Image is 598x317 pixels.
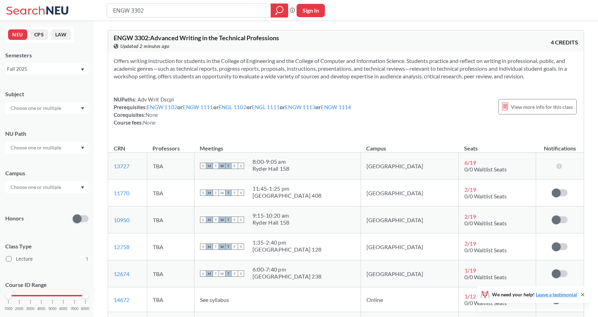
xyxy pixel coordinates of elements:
a: 13727 [114,163,129,169]
button: CPS [30,29,48,40]
span: 2 / 19 [464,240,476,247]
span: See syllabus [200,296,229,303]
span: 2 / 19 [464,186,476,193]
span: 4000 [37,307,45,311]
span: 5000 [48,307,57,311]
p: Course ID Range [5,281,88,289]
section: Offers writing instruction for students in the College of Engineering and the College of Computer... [114,57,578,80]
td: [GEOGRAPHIC_DATA] [361,206,458,233]
a: 11770 [114,190,129,196]
span: S [200,190,206,196]
span: F [232,270,238,277]
td: [GEOGRAPHIC_DATA] [361,153,458,179]
a: 14672 [114,296,129,303]
span: Updated 2 minutes ago [120,42,170,50]
span: 2000 [15,307,23,311]
span: T [225,244,232,250]
div: Ryder Hall 158 [252,165,290,172]
span: We need your help! [492,292,577,297]
a: ENGL 1111 [252,104,280,110]
div: CRN [114,145,125,152]
svg: Dropdown arrow [81,186,84,189]
button: LAW [51,29,71,40]
div: 8:00 - 9:05 am [252,158,290,165]
span: W [219,270,225,277]
td: TBA [147,260,194,287]
span: 1000 [4,307,13,311]
div: [GEOGRAPHIC_DATA] 408 [252,192,321,199]
svg: Dropdown arrow [81,68,84,71]
span: 2 / 19 [464,213,476,220]
label: Lecture [6,254,88,263]
button: Sign In [297,4,325,17]
span: F [232,163,238,169]
span: S [238,270,244,277]
span: S [238,190,244,196]
span: T [225,190,232,196]
span: None [145,112,158,118]
span: M [206,244,213,250]
div: Dropdown arrow [5,142,88,154]
span: S [238,217,244,223]
td: [GEOGRAPHIC_DATA] [361,179,458,206]
th: Seats [458,138,536,153]
td: [GEOGRAPHIC_DATA] [361,233,458,260]
div: 11:45 - 1:25 pm [252,185,321,192]
span: 0/0 Waitlist Seats [464,274,507,280]
span: 7000 [70,307,79,311]
td: TBA [147,233,194,260]
span: 1 [86,255,88,263]
span: 1 / 12 [464,293,476,300]
td: Online [361,287,458,312]
svg: magnifying glass [275,6,284,15]
th: Meetings [194,138,361,153]
td: TBA [147,206,194,233]
a: ENGW 1113 [285,104,315,110]
svg: Dropdown arrow [81,107,84,110]
a: 10950 [114,217,129,223]
input: Choose one or multiple [7,104,66,112]
div: 1:35 - 2:40 pm [252,239,321,246]
a: 12674 [114,270,129,277]
span: T [225,163,232,169]
div: Ryder Hall 158 [252,219,290,226]
input: Choose one or multiple [7,143,66,152]
a: ENGW 1102 [147,104,177,110]
input: Choose one or multiple [7,183,66,191]
th: Notifications [536,138,584,153]
a: ENGL 1102 [219,104,247,110]
div: magnifying glass [271,3,288,17]
span: M [206,270,213,277]
div: Dropdown arrow [5,181,88,193]
span: F [232,217,238,223]
span: M [206,190,213,196]
span: W [219,244,225,250]
span: W [219,163,225,169]
span: Class Type [5,242,88,250]
span: S [238,244,244,250]
span: T [225,217,232,223]
span: 6 / 19 [464,159,476,166]
span: 0/0 Waitlist Seats [464,193,507,199]
span: M [206,163,213,169]
th: Campus [361,138,458,153]
a: ENGW 1111 [183,104,213,110]
span: T [225,270,232,277]
svg: Dropdown arrow [81,147,84,149]
span: T [213,190,219,196]
div: NUPaths: Prerequisites: or or or or or Corequisites: Course fees: [114,96,351,126]
td: [GEOGRAPHIC_DATA] [361,260,458,287]
span: S [200,244,206,250]
span: 0/0 Waitlist Seats [464,247,507,253]
td: TBA [147,179,194,206]
p: Honors [5,214,24,223]
div: NU Path [5,130,88,138]
span: 3000 [26,307,35,311]
span: W [219,217,225,223]
a: Leave a testimonial [536,291,577,297]
div: Dropdown arrow [5,102,88,114]
div: Campus [5,169,88,177]
span: 0/0 Waitlist Seats [464,166,507,172]
span: F [232,244,238,250]
span: 0/0 Waitlist Seats [464,300,507,306]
